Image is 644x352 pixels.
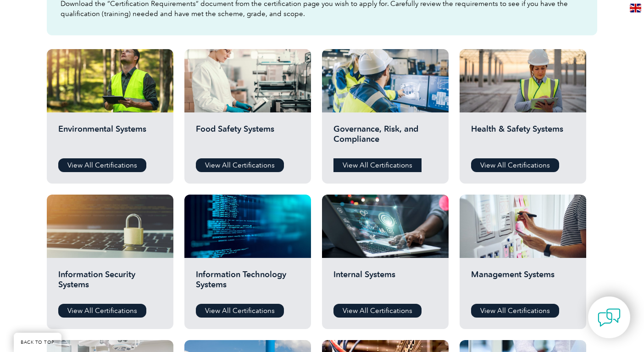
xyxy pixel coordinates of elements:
[630,4,641,12] img: en
[58,304,146,318] a: View All Certifications
[333,304,422,318] a: View All Certifications
[471,124,575,151] h2: Health & Safety Systems
[196,304,284,318] a: View All Certifications
[58,158,146,172] a: View All Certifications
[598,306,621,329] img: contact-chat.png
[14,333,61,352] a: BACK TO TOP
[471,304,559,318] a: View All Certifications
[196,124,300,151] h2: Food Safety Systems
[196,269,300,297] h2: Information Technology Systems
[471,269,575,297] h2: Management Systems
[333,158,422,172] a: View All Certifications
[333,124,437,151] h2: Governance, Risk, and Compliance
[58,269,162,297] h2: Information Security Systems
[196,158,284,172] a: View All Certifications
[333,269,437,297] h2: Internal Systems
[471,158,559,172] a: View All Certifications
[58,124,162,151] h2: Environmental Systems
